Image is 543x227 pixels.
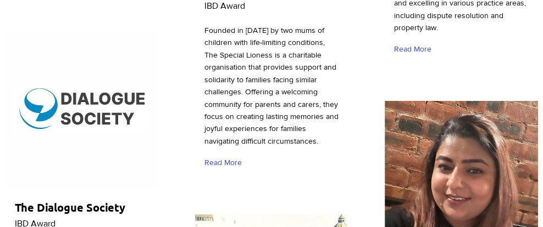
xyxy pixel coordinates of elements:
[15,200,125,214] span: The Dialogue Society
[204,153,247,172] a: Read More
[204,1,245,10] span: IBD Award
[394,39,436,59] a: Read More
[204,26,339,145] span: Founded in [DATE] by two mums of children with life-limiting conditions, The Special Lioness is a...
[204,157,242,168] span: Read More
[5,31,159,187] img: The Dialogue Society
[394,44,431,55] span: Read More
